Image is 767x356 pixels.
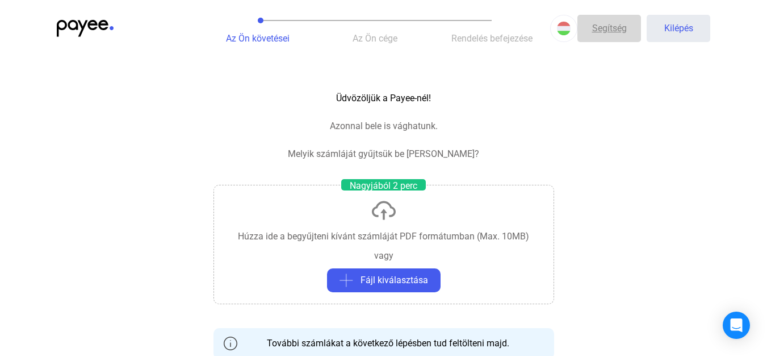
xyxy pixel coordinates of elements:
[374,250,393,261] font: vagy
[336,93,431,104] font: Üdvözöljük a Payee-nél!
[288,148,479,159] font: Melyik számláját gyűjtsük be [PERSON_NAME]?
[664,23,693,34] font: Kilépés
[577,15,641,42] a: Segítség
[723,312,750,339] div: Intercom Messenger megnyitása
[647,15,710,42] button: Kilépés
[226,33,290,44] font: Az Ön követései
[557,22,571,35] img: HU
[451,33,533,44] font: Rendelés befejezése
[327,268,441,292] button: plusz szürkeFájl kiválasztása
[238,231,529,242] font: Húzza ide a begyűjteni kívánt számláját PDF formátumban (Max. 10MB)
[370,197,397,224] img: feltöltés-felhő
[267,338,509,349] font: További számlákat a következő lépésben tud feltölteni majd.
[57,20,114,37] img: kedvezményezett-logó
[350,180,417,191] font: Nagyjából 2 perc
[340,274,353,287] img: plusz szürke
[592,23,627,34] font: Segítség
[224,337,237,350] img: info-szürke-körvonal
[330,121,438,131] font: Azonnal bele is vághatunk.
[550,15,577,42] button: HU
[353,33,397,44] font: Az Ön cége
[361,275,428,285] font: Fájl kiválasztása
